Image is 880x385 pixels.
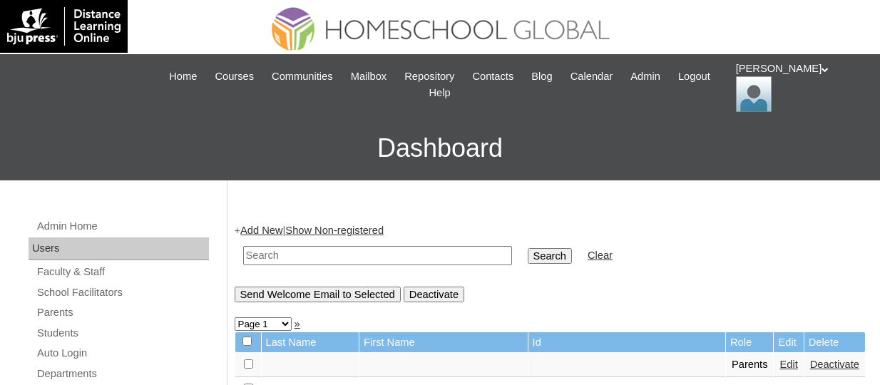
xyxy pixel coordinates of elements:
[359,332,528,353] td: First Name
[429,85,450,101] span: Help
[774,332,803,353] td: Edit
[235,223,866,302] div: + |
[726,332,774,353] td: Role
[285,225,384,236] a: Show Non-registered
[404,287,464,302] input: Deactivate
[235,287,401,302] input: Send Welcome Email to Selected
[215,68,254,85] span: Courses
[810,359,859,370] a: Deactivate
[344,68,394,85] a: Mailbox
[7,116,873,180] h3: Dashboard
[528,248,572,264] input: Search
[421,85,457,101] a: Help
[36,284,209,302] a: School Facilitators
[528,332,725,353] td: Id
[169,68,197,85] span: Home
[7,7,121,46] img: logo-white.png
[678,68,710,85] span: Logout
[623,68,667,85] a: Admin
[208,68,261,85] a: Courses
[272,68,333,85] span: Communities
[265,68,340,85] a: Communities
[524,68,559,85] a: Blog
[351,68,387,85] span: Mailbox
[397,68,461,85] a: Repository
[465,68,521,85] a: Contacts
[472,68,513,85] span: Contacts
[671,68,717,85] a: Logout
[736,61,866,112] div: [PERSON_NAME]
[736,76,772,112] img: Leslie Samaniego
[36,263,209,281] a: Faculty & Staff
[563,68,620,85] a: Calendar
[36,217,209,235] a: Admin Home
[36,365,209,383] a: Departments
[804,332,865,353] td: Delete
[726,353,774,377] td: Parents
[36,324,209,342] a: Students
[36,304,209,322] a: Parents
[588,250,613,261] a: Clear
[630,68,660,85] span: Admin
[36,344,209,362] a: Auto Login
[262,332,359,353] td: Last Name
[240,225,282,236] a: Add New
[162,68,204,85] a: Home
[779,359,797,370] a: Edit
[404,68,454,85] span: Repository
[571,68,613,85] span: Calendar
[29,237,209,260] div: Users
[531,68,552,85] span: Blog
[243,246,512,265] input: Search
[295,318,300,329] a: »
